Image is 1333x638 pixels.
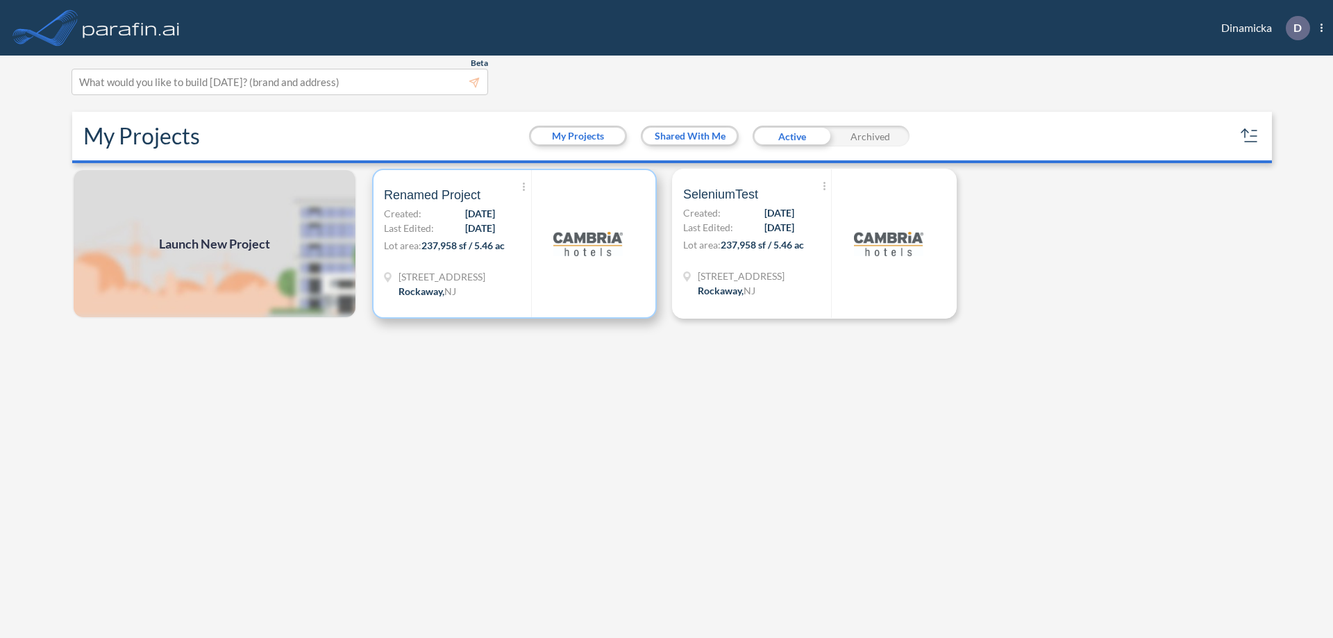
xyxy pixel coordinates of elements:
[683,186,758,203] span: SeleniumTest
[531,128,625,144] button: My Projects
[465,206,495,221] span: [DATE]
[384,221,434,235] span: Last Edited:
[1200,16,1323,40] div: Dinamicka
[72,169,357,319] a: Launch New Project
[698,283,755,298] div: Rockaway, NJ
[831,126,909,146] div: Archived
[683,220,733,235] span: Last Edited:
[764,205,794,220] span: [DATE]
[72,169,357,319] img: add
[384,206,421,221] span: Created:
[698,269,785,283] span: 321 Mt Hope Ave
[399,284,456,299] div: Rockaway, NJ
[683,239,721,251] span: Lot area:
[643,128,737,144] button: Shared With Me
[683,205,721,220] span: Created:
[444,285,456,297] span: NJ
[553,209,623,278] img: logo
[384,187,480,203] span: Renamed Project
[764,220,794,235] span: [DATE]
[1293,22,1302,34] p: D
[854,209,923,278] img: logo
[465,221,495,235] span: [DATE]
[1239,125,1261,147] button: sort
[744,285,755,296] span: NJ
[721,239,804,251] span: 237,958 sf / 5.46 ac
[80,14,183,42] img: logo
[384,240,421,251] span: Lot area:
[753,126,831,146] div: Active
[421,240,505,251] span: 237,958 sf / 5.46 ac
[399,285,444,297] span: Rockaway ,
[83,123,200,149] h2: My Projects
[399,269,485,284] span: 321 Mt Hope Ave
[159,235,270,253] span: Launch New Project
[698,285,744,296] span: Rockaway ,
[471,58,488,69] span: Beta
